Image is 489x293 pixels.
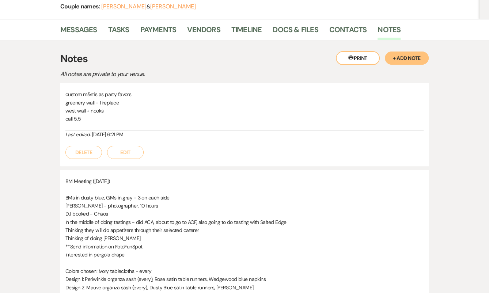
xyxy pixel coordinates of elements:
[65,90,424,98] p: custom m&m's as party favors
[231,24,262,40] a: Timeline
[60,69,316,79] p: All notes are private to your venue.
[150,4,196,9] button: [PERSON_NAME]
[140,24,177,40] a: Payments
[60,51,429,66] h3: Notes
[60,24,97,40] a: Messages
[378,24,401,40] a: Notes
[273,24,318,40] a: Docs & Files
[65,99,424,107] p: greenery wall - fireplace
[65,210,424,218] p: DJ booked - Chaos
[65,146,102,159] button: Delete
[107,146,144,159] button: Edit
[329,24,367,40] a: Contacts
[65,267,424,275] p: Colors chosen: Ivory tablecloths - every
[65,275,424,283] p: Design 1: Periwinkle organza sash (every), Rose satin table runners, Wedgewood blue napkins
[336,51,380,65] button: Print
[101,4,147,9] button: [PERSON_NAME]
[385,52,429,65] button: + Add Note
[65,251,424,259] p: Interested in pergola drape
[65,194,424,202] p: BMs in dusty blue, GMs in gray - 3 on each side
[65,284,424,292] p: Design 2: Mauve organza sash (every), Dusty Blue satin table runners, [PERSON_NAME]
[65,202,424,210] p: [PERSON_NAME] - photographer, 10 hours
[65,218,424,226] p: In the middle of doing tastings - did ACA, about to go to AOF, also going to do tasting with Salt...
[65,177,424,185] p: 8M Meeting ([DATE])
[65,243,424,251] p: **Send information on FotoFunSpot
[65,226,424,234] p: Thinking they will do appetizers through their selected caterer
[65,131,91,138] i: Last edited:
[187,24,220,40] a: Vendors
[60,3,101,10] span: Couple names:
[108,24,129,40] a: Tasks
[65,131,424,138] div: [DATE] 6:21 PM
[65,234,424,242] p: Thinking of doing [PERSON_NAME]
[65,115,424,123] p: call 5.5
[101,3,196,10] span: &
[65,107,424,115] p: west wall + nooks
